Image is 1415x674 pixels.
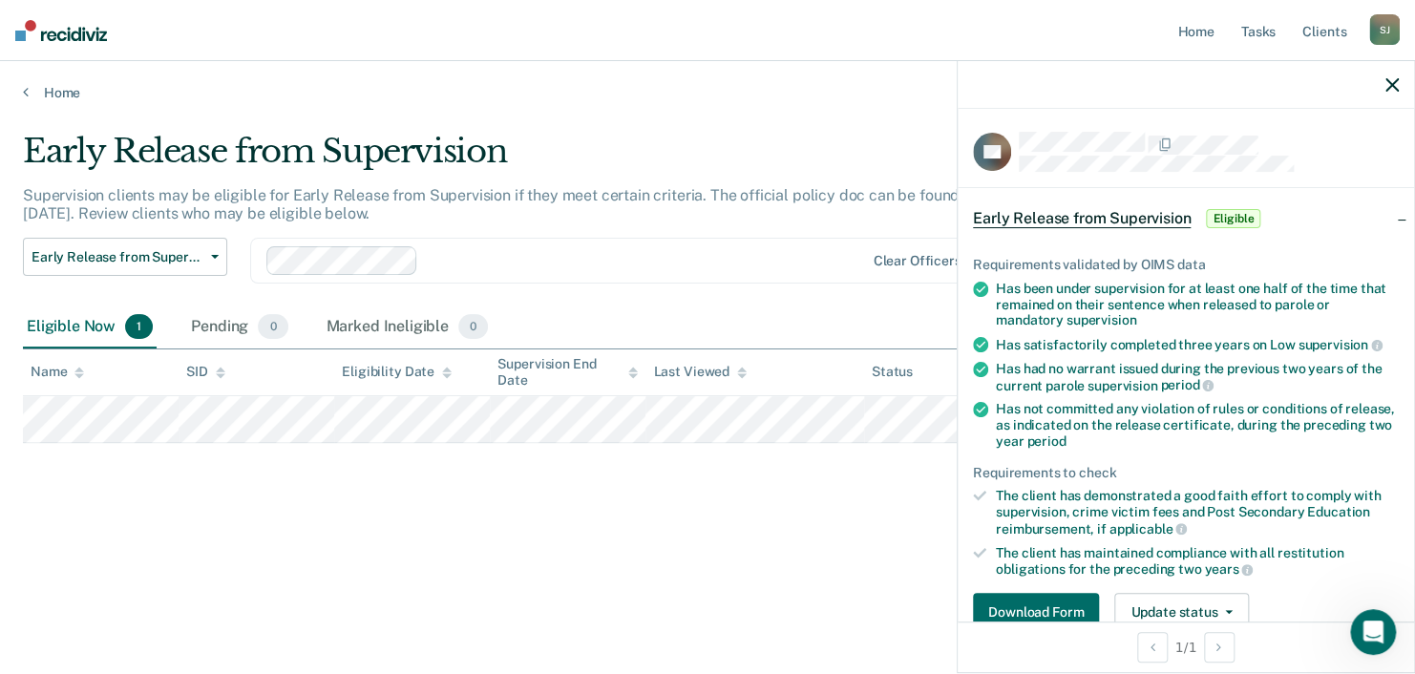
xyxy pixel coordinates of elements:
div: 1 / 1 [958,621,1414,672]
div: S J [1369,14,1400,45]
div: Pending [187,306,291,348]
div: Eligible Now [23,306,157,348]
div: Marked Ineligible [323,306,493,348]
span: Early Release from Supervision [32,249,203,265]
div: Status [872,364,913,380]
span: period [1026,433,1066,449]
button: Update status [1114,593,1249,631]
div: Has satisfactorily completed three years on Low [996,336,1399,353]
span: 0 [458,314,488,339]
p: Supervision clients may be eligible for Early Release from Supervision if they meet certain crite... [23,186,1052,222]
div: Requirements validated by OIMS data [973,257,1399,273]
span: years [1204,561,1253,577]
span: supervision [1067,312,1136,327]
span: period [1160,377,1214,392]
button: Download Form [973,593,1099,631]
iframe: Intercom live chat [1350,609,1396,655]
div: Early Release from Supervision [23,132,1085,186]
div: The client has demonstrated a good faith effort to comply with supervision, crime victim fees and... [996,488,1399,537]
span: 0 [258,314,287,339]
span: 1 [125,314,153,339]
span: Eligible [1206,209,1260,228]
div: Clear officers [873,253,961,269]
div: Has been under supervision for at least one half of the time that remained on their sentence when... [996,281,1399,328]
img: Recidiviz [15,20,107,41]
div: Requirements to check [973,465,1399,481]
div: Eligibility Date [342,364,452,380]
div: Supervision End Date [497,356,638,389]
div: The client has maintained compliance with all restitution obligations for the preceding two [996,545,1399,578]
button: Previous Opportunity [1137,632,1168,663]
div: Last Viewed [653,364,746,380]
span: Early Release from Supervision [973,209,1191,228]
button: Next Opportunity [1204,632,1235,663]
div: Has not committed any violation of rules or conditions of release, as indicated on the release ce... [996,401,1399,449]
span: applicable [1109,521,1187,537]
span: supervision [1298,337,1382,352]
a: Navigate to form link [973,593,1107,631]
div: SID [186,364,225,380]
a: Home [23,84,1392,101]
div: Has had no warrant issued during the previous two years of the current parole supervision [996,361,1399,393]
div: Name [31,364,84,380]
div: Early Release from SupervisionEligible [958,188,1414,249]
